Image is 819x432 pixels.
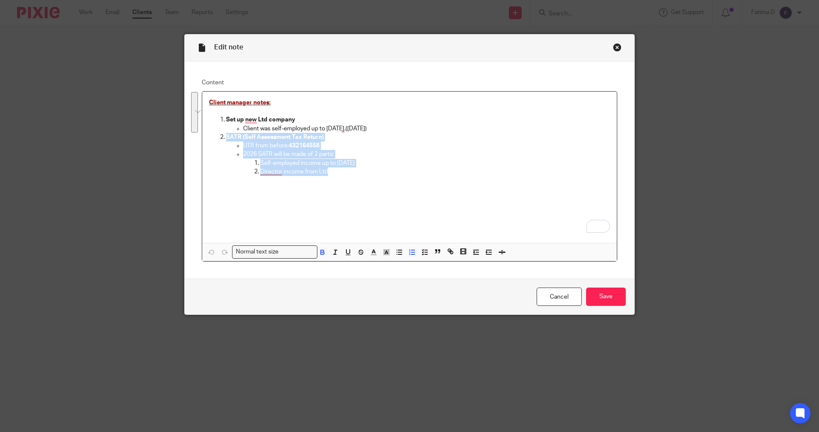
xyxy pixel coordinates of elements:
input: Search for option [282,248,312,256]
div: To enrich screen reader interactions, please activate Accessibility in Grammarly extension settings [202,92,617,243]
div: Search for option [232,245,317,259]
span: Normal text size [234,248,281,256]
strong: SATR (Self Assessment Tax Return) [226,134,324,140]
p: UTR from before: [243,141,610,150]
div: Close this dialog window [613,43,622,52]
p: 2026 SATR will be made of 2 parts: [243,150,610,158]
span: Edit note [214,44,243,51]
strong: 432164558 [289,143,319,149]
label: Content [202,78,617,87]
a: Cancel [537,288,582,306]
p: Director income from Ltd [260,167,610,176]
input: Save [586,288,626,306]
strong: Set up new Ltd company [226,117,295,123]
p: Client was self-employed up to [DATE].([DATE]) [243,124,610,133]
span: Client manager notes: [209,100,270,106]
p: Self-employed income up to [DATE] [260,159,610,167]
